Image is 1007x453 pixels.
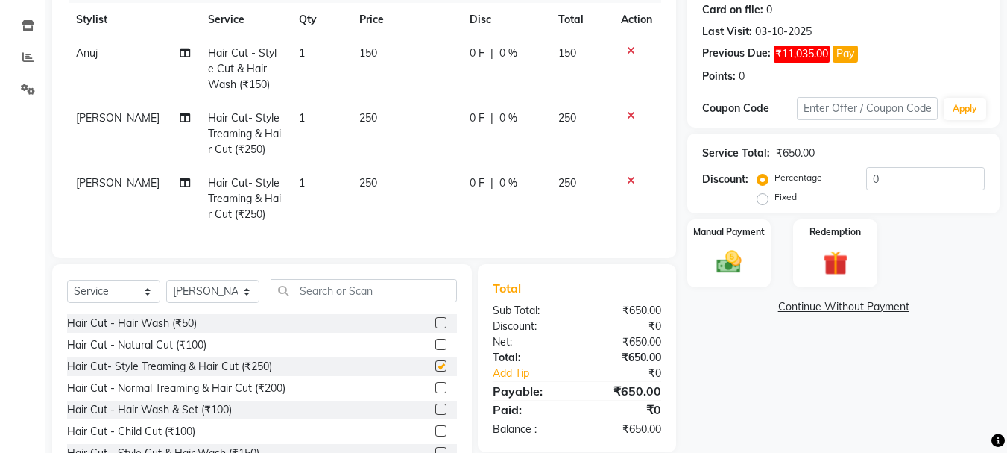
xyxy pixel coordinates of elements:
[482,422,577,437] div: Balance :
[577,401,672,419] div: ₹0
[482,382,577,400] div: Payable:
[299,46,305,60] span: 1
[702,146,770,161] div: Service Total:
[499,110,517,126] span: 0 %
[470,46,484,61] span: 0 F
[208,176,281,221] span: Hair Cut- Style Treaming & Hair Cut (₹250)
[76,111,160,125] span: [PERSON_NAME]
[67,337,206,353] div: Hair Cut - Natural Cut (₹100)
[359,176,377,190] span: 250
[690,299,997,315] a: Continue Without Payment
[271,279,457,302] input: Search or Scan
[299,176,305,190] span: 1
[558,176,576,190] span: 250
[944,98,986,120] button: Apply
[577,350,672,366] div: ₹650.00
[577,319,672,334] div: ₹0
[470,175,484,191] span: 0 F
[199,3,290,37] th: Service
[766,2,772,18] div: 0
[67,3,199,37] th: Stylist
[490,175,493,191] span: |
[815,248,856,278] img: _gift.svg
[809,225,861,239] label: Redemption
[482,319,577,334] div: Discount:
[702,69,736,84] div: Points:
[558,111,576,125] span: 250
[709,248,749,276] img: _cash.svg
[549,3,613,37] th: Total
[299,111,305,125] span: 1
[702,46,771,63] div: Previous Due:
[755,24,812,40] div: 03-10-2025
[558,46,576,60] span: 150
[67,316,197,331] div: Hair Cut - Hair Wash (₹50)
[774,46,830,63] span: ₹11,035.00
[797,97,938,120] input: Enter Offer / Coupon Code
[490,110,493,126] span: |
[490,46,493,61] span: |
[702,24,752,40] div: Last Visit:
[482,366,593,381] a: Add Tip
[67,402,232,418] div: Hair Cut - Hair Wash & Set (₹100)
[612,3,661,37] th: Action
[67,424,195,440] div: Hair Cut - Child Cut (₹100)
[833,46,858,63] button: Pay
[577,382,672,400] div: ₹650.00
[774,190,797,204] label: Fixed
[76,46,98,60] span: Anuj
[776,146,815,161] div: ₹650.00
[67,359,272,375] div: Hair Cut- Style Treaming & Hair Cut (₹250)
[702,101,796,116] div: Coupon Code
[593,366,673,381] div: ₹0
[774,171,822,184] label: Percentage
[482,334,577,350] div: Net:
[290,3,350,37] th: Qty
[359,46,377,60] span: 150
[350,3,461,37] th: Price
[482,401,577,419] div: Paid:
[739,69,745,84] div: 0
[76,176,160,190] span: [PERSON_NAME]
[470,110,484,126] span: 0 F
[359,111,377,125] span: 250
[482,303,577,319] div: Sub Total:
[702,2,763,18] div: Card on file:
[499,175,517,191] span: 0 %
[499,46,517,61] span: 0 %
[577,334,672,350] div: ₹650.00
[702,172,748,187] div: Discount:
[577,422,672,437] div: ₹650.00
[693,225,765,239] label: Manual Payment
[208,111,281,156] span: Hair Cut- Style Treaming & Hair Cut (₹250)
[577,303,672,319] div: ₹650.00
[208,46,277,91] span: Hair Cut - Style Cut & Hair Wash (₹150)
[67,381,285,396] div: Hair Cut - Normal Treaming & Hair Cut (₹200)
[461,3,549,37] th: Disc
[482,350,577,366] div: Total:
[493,281,527,296] span: Total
